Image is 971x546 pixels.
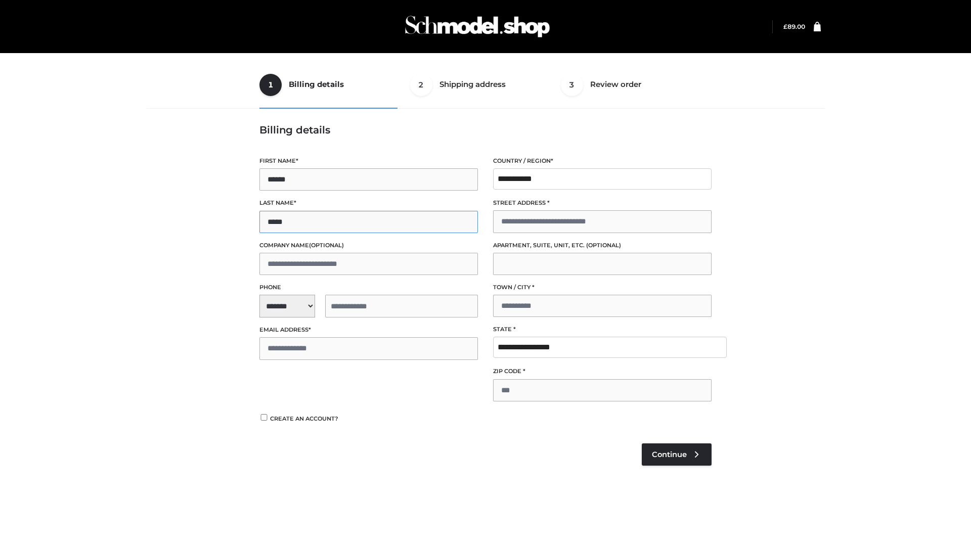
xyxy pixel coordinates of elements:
a: Continue [642,443,712,466]
span: (optional) [586,242,621,249]
label: ZIP Code [493,367,712,376]
a: £89.00 [783,23,805,30]
label: Street address [493,198,712,208]
h3: Billing details [259,124,712,136]
span: £ [783,23,787,30]
label: Apartment, suite, unit, etc. [493,241,712,250]
span: Create an account? [270,415,338,422]
span: Continue [652,450,687,459]
label: First name [259,156,478,166]
label: Country / Region [493,156,712,166]
img: Schmodel Admin 964 [402,7,553,47]
label: Phone [259,283,478,292]
label: Email address [259,325,478,335]
label: Last name [259,198,478,208]
label: State [493,325,712,334]
span: (optional) [309,242,344,249]
label: Company name [259,241,478,250]
label: Town / City [493,283,712,292]
bdi: 89.00 [783,23,805,30]
input: Create an account? [259,414,269,421]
